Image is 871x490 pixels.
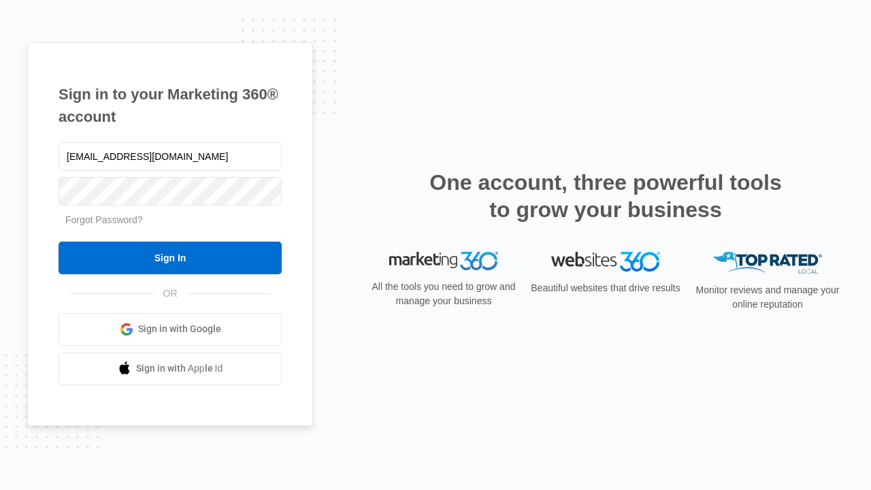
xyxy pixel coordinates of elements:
[59,313,282,346] a: Sign in with Google
[59,353,282,385] a: Sign in with Apple Id
[529,281,682,295] p: Beautiful websites that drive results
[136,361,223,376] span: Sign in with Apple Id
[65,214,143,225] a: Forgot Password?
[59,242,282,274] input: Sign In
[551,252,660,272] img: Websites 360
[59,83,282,128] h1: Sign in to your Marketing 360® account
[367,280,520,308] p: All the tools you need to grow and manage your business
[154,287,187,301] span: OR
[425,169,786,223] h2: One account, three powerful tools to grow your business
[713,252,822,274] img: Top Rated Local
[691,283,844,312] p: Monitor reviews and manage your online reputation
[59,142,282,171] input: Email
[138,322,221,336] span: Sign in with Google
[389,252,498,271] img: Marketing 360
